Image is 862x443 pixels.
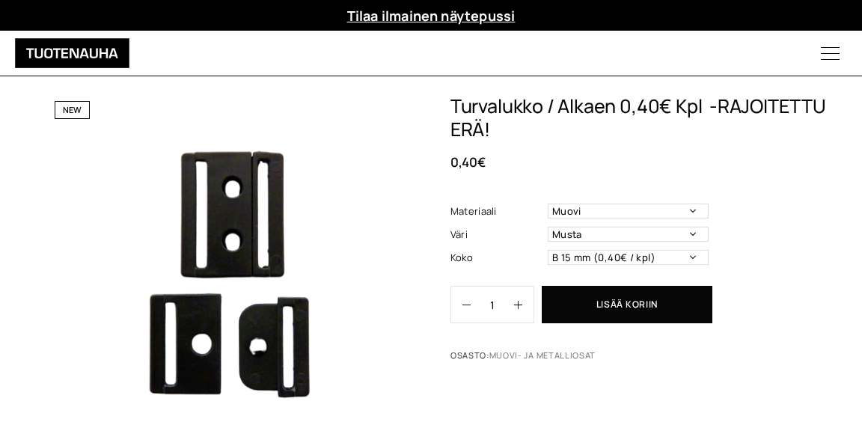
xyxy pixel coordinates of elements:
label: Koko [450,250,544,266]
button: Lisää koriin [542,286,712,323]
label: Materiaali [450,204,544,219]
a: Muovi- ja metalliosat [489,349,596,361]
input: Määrä [471,287,514,323]
bdi: 0,40 [450,153,486,171]
span: Osasto: [450,349,634,370]
a: Tilaa ilmainen näytepussi [347,7,516,25]
label: Väri [450,227,544,242]
button: Menu [798,31,862,76]
img: Tuotenauha Oy [15,38,129,68]
h1: Turvalukko / alkaen 0,40€ kpl -RAJOITETTU ERÄ! [450,95,840,141]
span: € [477,153,486,171]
